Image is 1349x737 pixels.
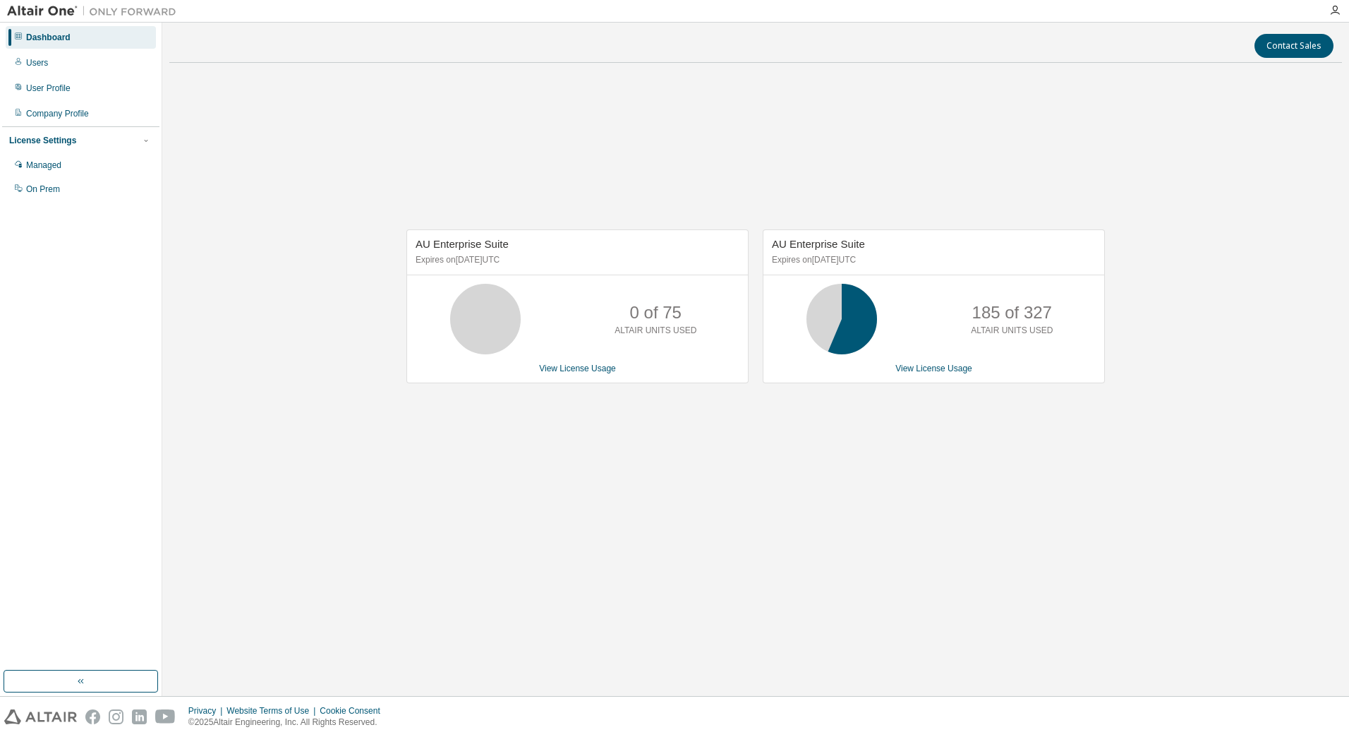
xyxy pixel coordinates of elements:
[895,364,972,373] a: View License Usage
[188,717,389,729] p: © 2025 Altair Engineering, Inc. All Rights Reserved.
[772,238,865,250] span: AU Enterprise Suite
[972,301,1052,325] p: 185 of 327
[539,364,616,373] a: View License Usage
[971,325,1053,337] p: ALTAIR UNITS USED
[26,57,48,68] div: Users
[226,705,320,717] div: Website Terms of Use
[416,238,509,250] span: AU Enterprise Suite
[155,709,176,724] img: youtube.svg
[26,184,60,195] div: On Prem
[26,108,89,119] div: Company Profile
[85,709,100,724] img: facebook.svg
[132,709,147,724] img: linkedin.svg
[772,254,1092,266] p: Expires on [DATE] UTC
[4,709,77,724] img: altair_logo.svg
[320,705,388,717] div: Cookie Consent
[7,4,183,18] img: Altair One
[416,254,736,266] p: Expires on [DATE] UTC
[188,705,226,717] div: Privacy
[630,301,682,325] p: 0 of 75
[109,709,123,724] img: instagram.svg
[26,160,61,171] div: Managed
[1254,34,1333,58] button: Contact Sales
[615,325,696,337] p: ALTAIR UNITS USED
[26,83,71,94] div: User Profile
[9,135,76,146] div: License Settings
[26,32,71,43] div: Dashboard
